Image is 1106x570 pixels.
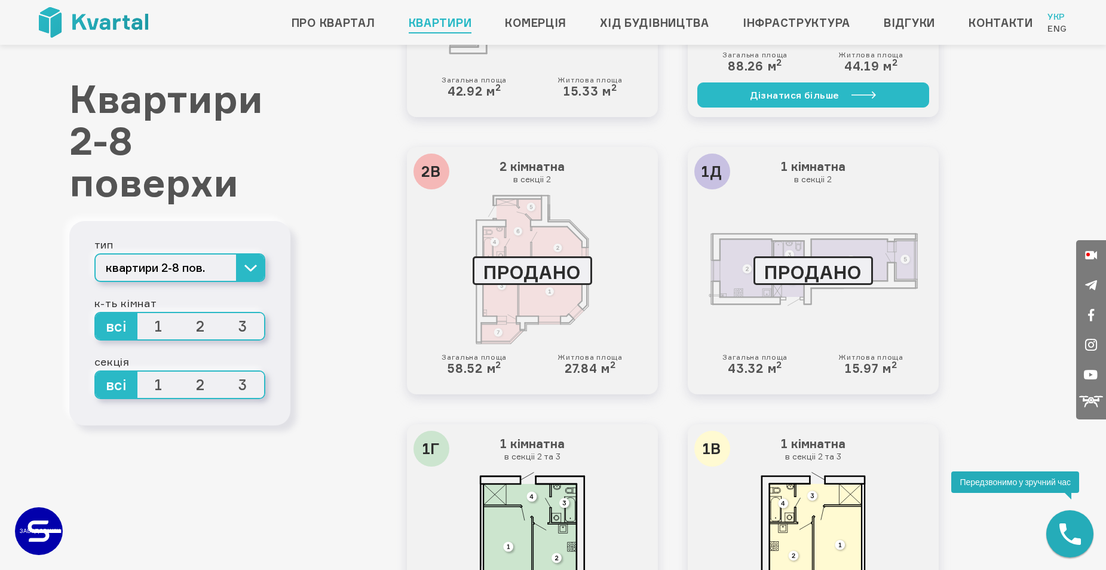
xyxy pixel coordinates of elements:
[495,359,501,370] sup: 2
[557,353,622,361] small: Житлова площа
[416,434,648,465] h3: 1 кімнатна
[442,353,507,361] small: Загальна площа
[557,76,622,99] div: 15.33 м
[722,353,788,361] small: Загальна площа
[39,7,148,38] img: Kvartal
[700,451,926,462] small: в секціі 2 та 3
[610,359,616,370] sup: 2
[884,13,935,32] a: Відгуки
[838,51,903,59] small: Житлова площа
[694,154,730,189] div: 1Д
[891,359,897,370] sup: 2
[419,174,645,185] small: в секціі 2
[94,235,265,253] div: тип
[838,353,903,376] div: 15.97 м
[694,431,730,467] div: 1В
[697,157,929,188] h3: 1 кімнатна
[180,313,222,339] span: 2
[20,528,60,534] text: ЗАБУДОВНИК
[442,76,507,84] small: Загальна площа
[96,372,138,398] span: всі
[180,372,222,398] span: 2
[413,154,449,189] div: 2В
[94,294,265,312] div: к-ть кімнат
[222,372,264,398] span: 3
[413,431,449,467] div: 1Г
[557,76,622,84] small: Житлова площа
[722,51,788,59] small: Загальна площа
[495,82,501,93] sup: 2
[776,359,782,370] sup: 2
[838,353,903,361] small: Житлова площа
[969,13,1033,32] a: Контакти
[505,13,566,32] a: Комерція
[722,51,788,73] div: 88.26 м
[776,57,782,68] sup: 2
[96,313,138,339] span: всі
[892,57,898,68] sup: 2
[416,157,648,188] h3: 2 кімнатна
[557,353,622,376] div: 27.84 м
[292,13,375,32] a: Про квартал
[94,253,265,282] button: квартири 2-8 пов.
[442,76,507,99] div: 42.92 м
[722,353,788,376] div: 43.32 м
[137,372,180,398] span: 1
[611,82,617,93] sup: 2
[137,313,180,339] span: 1
[697,82,929,108] a: Дізнатися більше
[419,451,645,462] small: в секціі 2 та 3
[743,13,850,32] a: Інфраструктура
[15,507,63,555] a: ЗАБУДОВНИК
[951,471,1079,493] div: Передзвонимо у зручний час
[442,353,507,376] div: 58.52 м
[700,174,926,185] small: в секціі 2
[222,313,264,339] span: 3
[838,51,903,73] div: 44.19 м
[94,353,265,370] div: секція
[600,13,709,32] a: Хід будівництва
[1047,11,1067,23] a: Укр
[473,256,592,285] div: ПРОДАНО
[697,434,929,465] h3: 1 кімнатна
[753,256,873,285] div: ПРОДАНО
[409,13,472,32] a: Квартири
[1047,23,1067,35] a: Eng
[69,78,290,203] h1: Квартири 2-8 поверхи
